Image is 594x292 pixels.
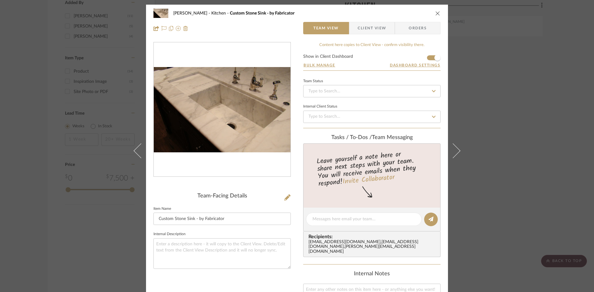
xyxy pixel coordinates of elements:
[308,234,438,239] span: Recipients:
[153,7,168,19] img: fa0cf20d-e1e1-41a2-95f7-f6361e564c1a_48x40.jpg
[303,148,441,189] div: Leave yourself a note here or share next steps with your team. You will receive emails when they ...
[153,193,291,200] div: Team-Facing Details
[153,207,171,210] label: Item Name
[303,42,441,48] div: Content here copies to Client View - confirm visibility there.
[435,11,441,16] button: close
[211,11,230,15] span: Kitchen
[303,271,441,277] div: Internal Notes
[154,67,291,153] img: fa0cf20d-e1e1-41a2-95f7-f6361e564c1a_436x436.jpg
[390,62,441,68] button: Dashboard Settings
[402,22,433,34] span: Orders
[183,26,188,31] img: Remove from project
[303,85,441,97] input: Type to Search…
[153,233,186,236] label: Internal Description
[153,213,291,225] input: Enter Item Name
[303,80,323,83] div: Team Status
[303,62,336,68] button: Bulk Manage
[303,111,441,123] input: Type to Search…
[154,67,291,153] div: 0
[230,11,295,15] span: Custom Stone Sink - by Fabricator
[331,135,372,140] span: Tasks / To-Dos /
[303,105,337,108] div: Internal Client Status
[313,22,339,34] span: Team View
[342,172,395,188] a: Invite Collaborator
[173,11,211,15] span: [PERSON_NAME]
[358,22,386,34] span: Client View
[308,240,438,255] div: [EMAIL_ADDRESS][DOMAIN_NAME] , [EMAIL_ADDRESS][DOMAIN_NAME] , [PERSON_NAME][EMAIL_ADDRESS][DOMAIN...
[303,134,441,141] div: team Messaging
